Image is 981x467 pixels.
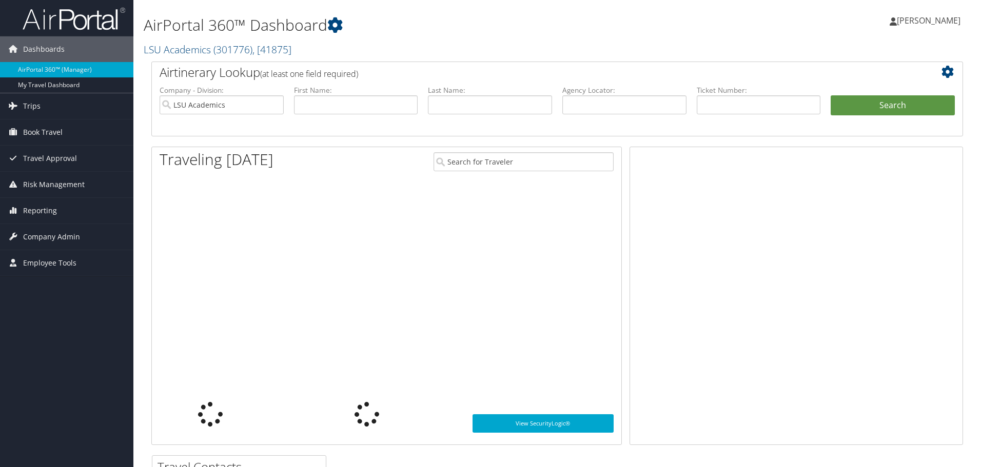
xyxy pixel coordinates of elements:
[160,64,887,81] h2: Airtinerary Lookup
[697,85,821,95] label: Ticket Number:
[831,95,955,116] button: Search
[144,43,291,56] a: LSU Academics
[23,36,65,62] span: Dashboards
[562,85,686,95] label: Agency Locator:
[213,43,252,56] span: ( 301776 )
[434,152,614,171] input: Search for Traveler
[144,14,695,36] h1: AirPortal 360™ Dashboard
[897,15,960,26] span: [PERSON_NAME]
[23,93,41,119] span: Trips
[23,7,125,31] img: airportal-logo.png
[160,149,273,170] h1: Traveling [DATE]
[428,85,552,95] label: Last Name:
[23,224,80,250] span: Company Admin
[23,250,76,276] span: Employee Tools
[890,5,971,36] a: [PERSON_NAME]
[23,172,85,197] span: Risk Management
[23,119,63,145] span: Book Travel
[294,85,418,95] label: First Name:
[23,146,77,171] span: Travel Approval
[260,68,358,79] span: (at least one field required)
[160,85,284,95] label: Company - Division:
[473,414,614,433] a: View SecurityLogic®
[23,198,57,224] span: Reporting
[252,43,291,56] span: , [ 41875 ]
